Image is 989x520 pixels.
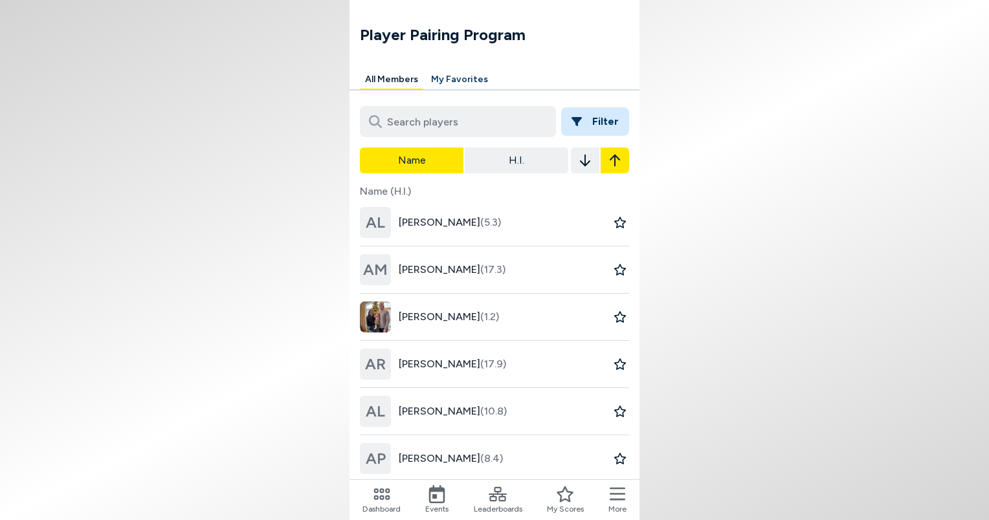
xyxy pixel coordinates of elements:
[399,309,499,325] span: [PERSON_NAME]
[360,341,506,387] a: AR[PERSON_NAME](17.9)
[360,184,629,199] span: Name (H.I.)
[360,199,501,246] a: AL[PERSON_NAME](5.3)
[399,262,506,277] span: [PERSON_NAME]
[362,485,401,515] a: Dashboard
[480,452,503,464] span: (8.4)
[360,301,391,332] img: avatar
[399,451,503,466] span: [PERSON_NAME]
[561,107,629,136] button: Filter
[474,503,522,515] span: Leaderboards
[608,503,627,515] span: More
[360,147,463,173] button: Name
[360,294,499,340] a: avatar[PERSON_NAME](1.2)
[360,388,507,435] a: AL[PERSON_NAME](10.8)
[425,503,449,515] span: Events
[399,215,501,230] span: [PERSON_NAME]
[480,405,507,417] span: (10.8)
[465,147,568,173] button: H.I.
[480,358,506,370] span: (17.9)
[480,216,501,228] span: (5.3)
[480,263,506,276] span: (17.3)
[360,106,556,137] input: Search players
[360,23,639,47] h1: Player Pairing Program
[547,485,584,515] a: My Scores
[363,258,388,281] span: AM
[399,356,506,372] span: [PERSON_NAME]
[425,485,449,515] a: Events
[366,211,385,234] span: AL
[547,503,584,515] span: My Scores
[350,70,639,90] div: Manage your account
[399,404,507,419] span: [PERSON_NAME]
[365,352,386,376] span: AR
[360,435,503,482] a: AP[PERSON_NAME](8.4)
[366,400,385,423] span: AL
[426,70,493,90] button: My Favorites
[366,447,386,470] span: AP
[608,485,627,515] button: More
[360,246,506,293] a: AM[PERSON_NAME](17.3)
[474,485,522,515] a: Leaderboards
[360,70,423,90] button: All Members
[480,310,499,323] span: (1.2)
[362,503,401,515] span: Dashboard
